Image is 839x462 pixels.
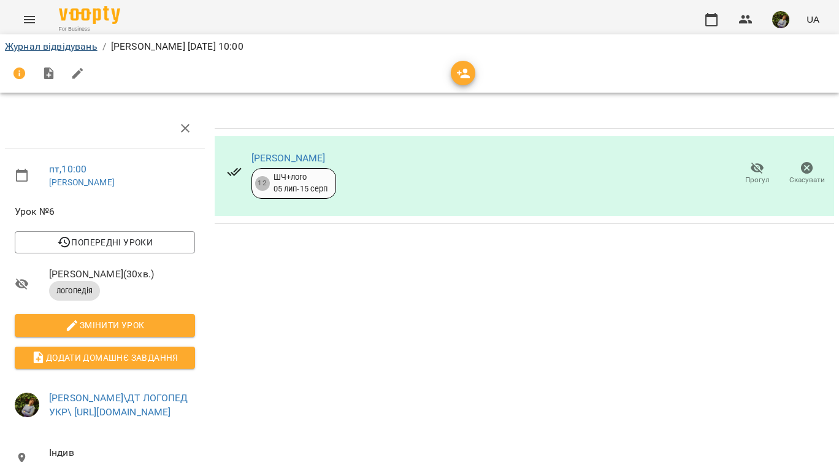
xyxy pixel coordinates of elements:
a: Журнал відвідувань [5,40,98,52]
a: [PERSON_NAME]\ДТ ЛОГОПЕД УКР\ [URL][DOMAIN_NAME] [49,392,188,418]
div: 12 [255,176,270,191]
button: Додати домашнє завдання [15,347,195,369]
div: ШЧ+лого 05 лип - 15 серп [274,172,328,194]
span: Додати домашнє завдання [25,350,185,365]
p: [PERSON_NAME] [DATE] 10:00 [111,39,243,54]
button: Прогул [732,156,782,191]
span: логопедія [49,285,100,296]
span: Прогул [745,175,770,185]
button: Попередні уроки [15,231,195,253]
a: [PERSON_NAME] [49,177,115,187]
span: Індив [49,445,195,460]
button: Змінити урок [15,314,195,336]
span: Попередні уроки [25,235,185,250]
img: b75e9dd987c236d6cf194ef640b45b7d.jpg [772,11,789,28]
span: [PERSON_NAME] ( 30 хв. ) [49,267,195,282]
li: / [102,39,106,54]
a: пт , 10:00 [49,163,86,175]
button: UA [802,8,824,31]
button: Menu [15,5,44,34]
button: Скасувати [782,156,832,191]
img: b75e9dd987c236d6cf194ef640b45b7d.jpg [15,393,39,417]
span: UA [806,13,819,26]
span: Змінити урок [25,318,185,333]
span: Урок №6 [15,204,195,219]
nav: breadcrumb [5,39,834,54]
img: Voopty Logo [59,6,120,24]
span: For Business [59,25,120,33]
a: [PERSON_NAME] [251,152,326,164]
span: Скасувати [789,175,825,185]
